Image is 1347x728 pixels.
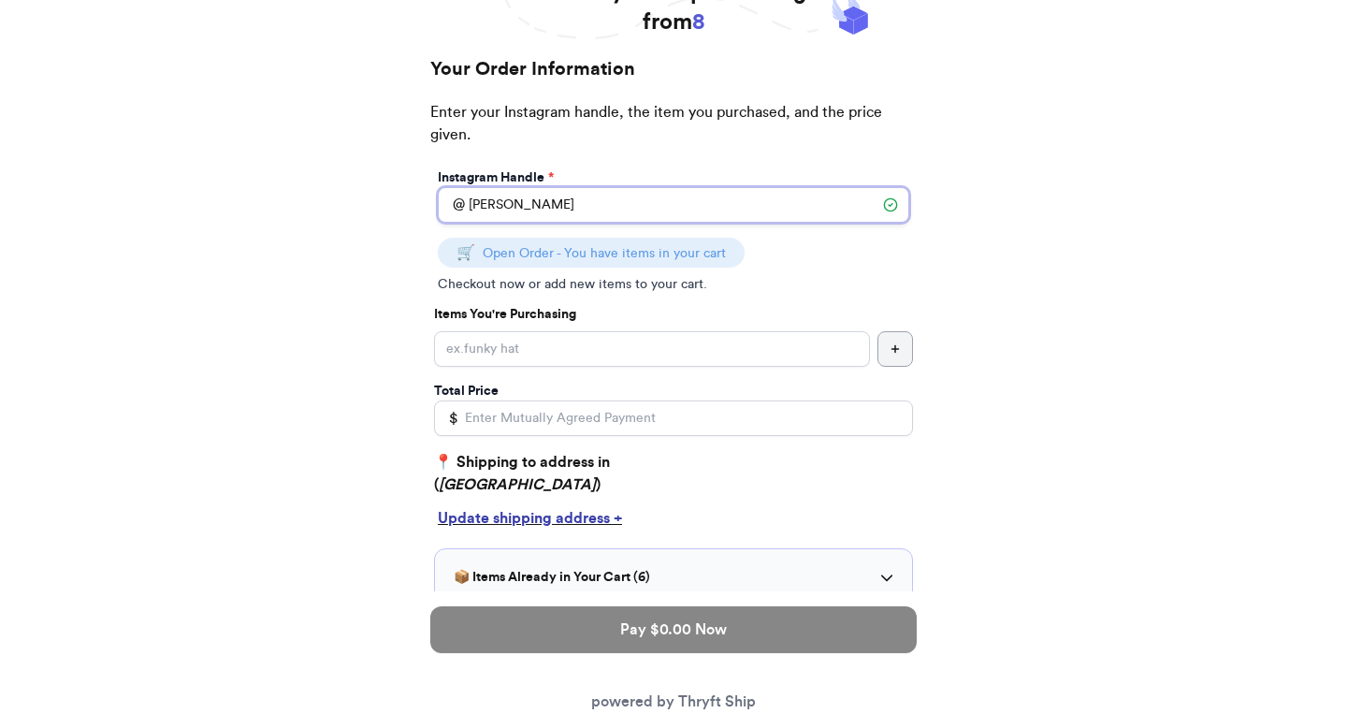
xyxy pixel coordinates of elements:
em: [GEOGRAPHIC_DATA] [439,477,596,492]
label: Total Price [434,382,499,400]
label: Instagram Handle [438,168,554,187]
p: Items You're Purchasing [434,305,913,324]
h3: 📦 Items Already in Your Cart ( 6 ) [454,568,650,587]
input: Enter Mutually Agreed Payment [434,400,913,436]
div: Update shipping address + [438,507,909,530]
button: Pay $0.00 Now [430,606,917,653]
span: 🛒 [456,245,475,260]
h2: Your Order Information [430,56,917,101]
div: $ [434,400,458,436]
p: 📍 Shipping to address in ( ) [434,451,913,496]
p: Enter your Instagram handle, the item you purchased, and the price given. [430,101,917,165]
a: powered by Thryft Ship [591,694,756,709]
input: ex.funky hat [434,331,870,367]
span: Open Order - You have items in your cart [483,247,726,260]
p: Checkout now or add new items to your cart. [438,275,909,294]
div: @ [438,187,465,223]
span: 8 [692,11,705,34]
